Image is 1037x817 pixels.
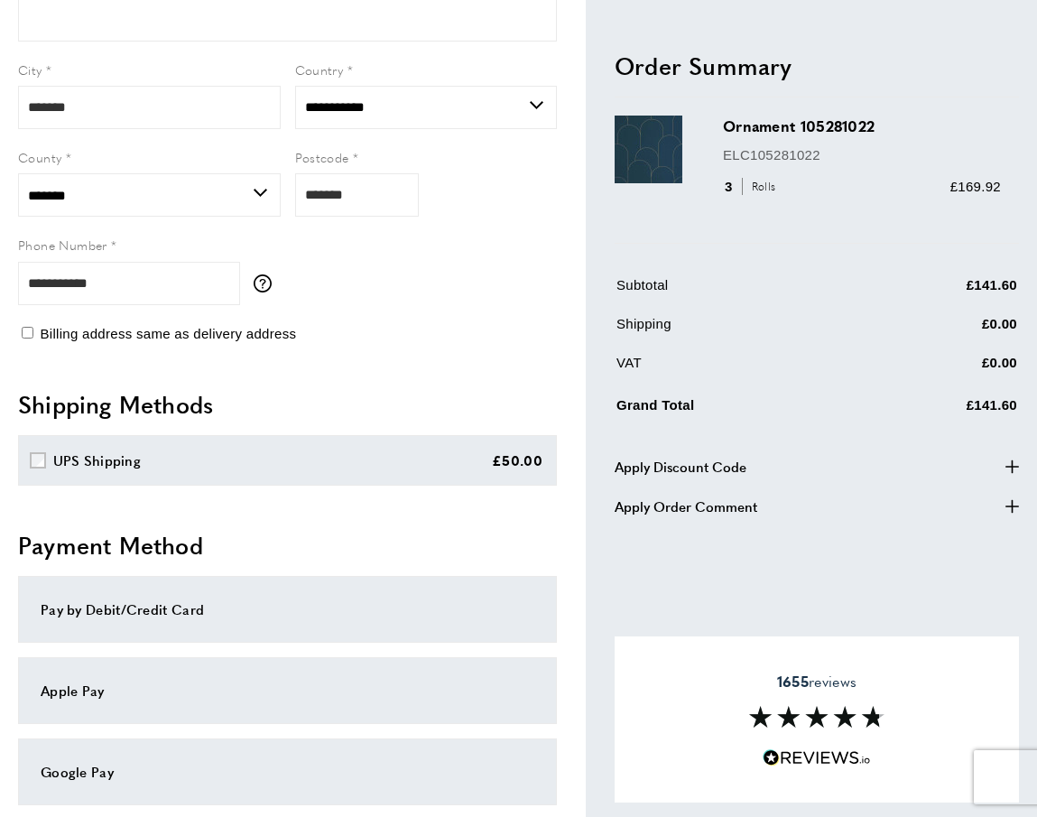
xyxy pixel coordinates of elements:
[742,178,781,195] span: Rolls
[295,148,349,166] span: Postcode
[615,455,746,477] span: Apply Discount Code
[723,144,1001,165] p: ELC105281022
[254,274,281,292] button: More information
[18,60,42,79] span: City
[492,450,542,471] div: £50.00
[22,327,33,339] input: Billing address same as delivery address
[860,274,1018,309] td: £141.60
[18,236,107,254] span: Phone Number
[41,680,534,701] div: Apple Pay
[616,312,858,348] td: Shipping
[615,49,1019,81] h2: Order Summary
[616,351,858,386] td: VAT
[860,312,1018,348] td: £0.00
[40,326,296,341] span: Billing address same as delivery address
[777,671,809,692] strong: 1655
[53,450,142,471] div: UPS Shipping
[723,116,1001,136] h3: Ornament 105281022
[615,116,682,183] img: Ornament 105281022
[950,178,1001,193] span: £169.92
[18,529,557,562] h2: Payment Method
[763,749,871,766] img: Reviews.io 5 stars
[615,495,757,516] span: Apply Order Comment
[41,599,534,620] div: Pay by Debit/Credit Card
[41,761,534,783] div: Google Pay
[295,60,344,79] span: Country
[860,390,1018,429] td: £141.60
[723,175,782,197] div: 3
[777,673,856,691] span: reviews
[18,148,61,166] span: County
[18,388,557,421] h2: Shipping Methods
[616,390,858,429] td: Grand Total
[860,351,1018,386] td: £0.00
[616,274,858,309] td: Subtotal
[749,706,884,728] img: Reviews section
